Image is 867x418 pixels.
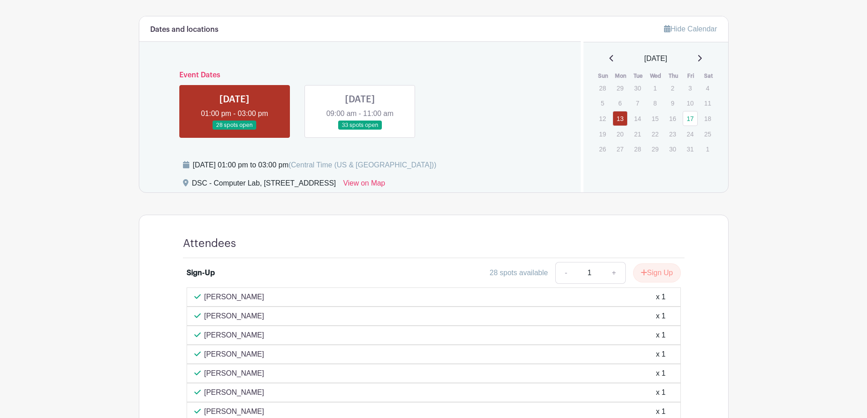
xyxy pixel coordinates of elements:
[629,71,647,81] th: Tue
[595,96,610,110] p: 5
[630,81,645,95] p: 30
[656,349,665,360] div: x 1
[613,81,628,95] p: 29
[700,81,715,95] p: 4
[204,330,264,341] p: [PERSON_NAME]
[204,387,264,398] p: [PERSON_NAME]
[683,142,698,156] p: 31
[665,127,680,141] p: 23
[656,387,665,398] div: x 1
[647,71,665,81] th: Wed
[555,262,576,284] a: -
[150,25,218,34] h6: Dates and locations
[204,292,264,302] p: [PERSON_NAME]
[343,178,385,192] a: View on Map
[656,311,665,322] div: x 1
[204,349,264,360] p: [PERSON_NAME]
[630,96,645,110] p: 7
[656,406,665,417] div: x 1
[630,142,645,156] p: 28
[682,71,700,81] th: Fri
[700,111,715,126] p: 18
[644,53,667,64] span: [DATE]
[187,267,215,278] div: Sign-Up
[595,81,610,95] p: 28
[656,292,665,302] div: x 1
[665,142,680,156] p: 30
[648,111,663,126] p: 15
[665,81,680,95] p: 2
[192,178,336,192] div: DSC - Computer Lab, [STREET_ADDRESS]
[700,71,717,81] th: Sat
[648,127,663,141] p: 22
[700,127,715,141] p: 25
[204,311,264,322] p: [PERSON_NAME]
[204,406,264,417] p: [PERSON_NAME]
[613,127,628,141] p: 20
[594,71,612,81] th: Sun
[183,237,236,250] h4: Attendees
[613,96,628,110] p: 6
[172,71,548,80] h6: Event Dates
[664,71,682,81] th: Thu
[683,111,698,126] a: 17
[665,111,680,126] p: 16
[683,81,698,95] p: 3
[648,81,663,95] p: 1
[613,142,628,156] p: 27
[656,330,665,341] div: x 1
[630,127,645,141] p: 21
[700,96,715,110] p: 11
[204,368,264,379] p: [PERSON_NAME]
[648,96,663,110] p: 8
[193,160,436,171] div: [DATE] 01:00 pm to 03:00 pm
[490,267,548,278] div: 28 spots available
[595,111,610,126] p: 12
[595,142,610,156] p: 26
[612,71,630,81] th: Mon
[633,263,681,282] button: Sign Up
[603,262,625,284] a: +
[700,142,715,156] p: 1
[630,111,645,126] p: 14
[595,127,610,141] p: 19
[664,25,717,33] a: Hide Calendar
[683,127,698,141] p: 24
[613,111,628,126] a: 13
[683,96,698,110] p: 10
[665,96,680,110] p: 9
[289,161,436,169] span: (Central Time (US & [GEOGRAPHIC_DATA]))
[648,142,663,156] p: 29
[656,368,665,379] div: x 1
